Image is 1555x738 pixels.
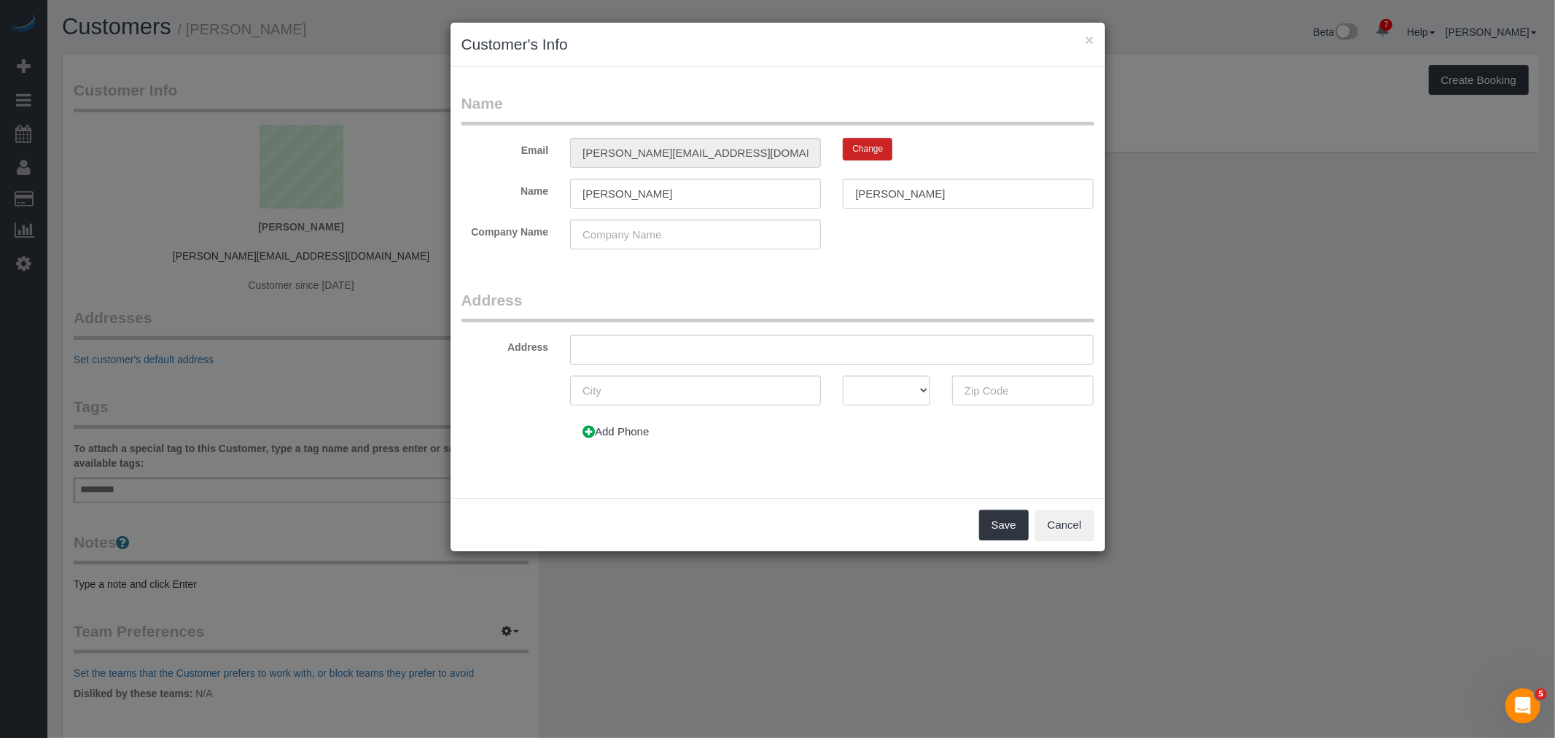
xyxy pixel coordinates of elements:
legend: Name [461,93,1094,125]
input: Zip Code [952,376,1094,405]
button: Change [843,138,892,160]
input: Company Name [570,220,821,249]
iframe: Intercom live chat [1505,688,1540,723]
button: × [1085,32,1094,47]
input: City [570,376,821,405]
button: Add Phone [570,416,661,447]
label: Email [451,138,560,158]
button: Save [979,510,1029,540]
button: Cancel [1035,510,1094,540]
h3: Customer's Info [461,34,1094,55]
label: Name [451,179,560,198]
input: Last Name [843,179,1094,209]
sui-modal: Customer's Info [451,23,1105,551]
span: 5 [1535,688,1547,700]
label: Company Name [451,220,560,239]
input: First Name [570,179,821,209]
label: Address [451,335,560,354]
legend: Address [461,290,1094,322]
